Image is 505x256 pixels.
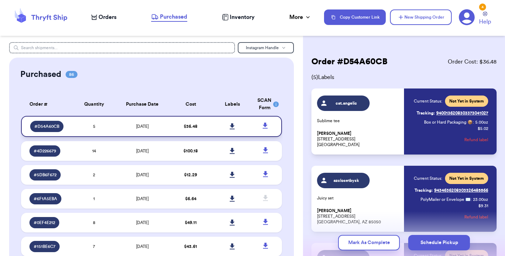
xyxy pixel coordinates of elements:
a: Inventory [222,13,255,21]
span: ( 5 ) Labels [311,73,497,81]
div: More [289,13,311,21]
span: Help [479,18,491,26]
p: Juicy set [317,195,400,201]
a: 4 [459,9,475,25]
span: azclosetbysk [330,178,363,183]
span: Box or Hard Packaging 📦 [424,120,473,124]
input: Search shipments... [9,42,235,53]
span: # D54A60CB [34,124,59,129]
span: : [471,197,472,202]
div: SCAN Form [257,97,274,112]
span: 2 [93,173,95,177]
span: PolyMailer or Envelope ✉️ [420,197,471,202]
a: Purchased [151,13,187,22]
span: Instagram Handle [246,46,279,50]
span: $ 49.11 [185,221,197,225]
span: [DATE] [136,149,149,153]
button: Refund label [464,209,488,225]
span: Not Yet in System [449,98,484,104]
span: [PERSON_NAME] [317,131,351,136]
h2: Purchased [20,69,61,80]
span: # 0EF4E212 [34,220,55,225]
button: Mark As Complete [338,235,400,250]
span: Orders [99,13,116,21]
span: [DATE] [136,221,149,225]
span: # 151BE6C7 [34,244,55,249]
span: Tracking: [415,188,433,193]
button: Refund label [464,132,488,147]
p: $ 9.31 [478,203,488,209]
span: Current Status: [414,176,442,181]
span: 86 [66,71,78,78]
span: cat.angelic [330,100,363,106]
p: [STREET_ADDRESS] [GEOGRAPHIC_DATA] [317,131,400,147]
span: $ 36.48 [184,124,197,129]
div: 4 [479,4,486,11]
span: 5 [93,124,95,129]
span: # 6F1A5EBA [34,196,57,202]
span: [DATE] [136,244,149,249]
span: $ 43.61 [184,244,197,249]
button: Schedule Pickup [408,235,470,250]
span: $ 12.29 [184,173,197,177]
span: 7 [93,244,95,249]
span: 8 [93,221,95,225]
span: Order Cost: $ 36.48 [448,58,497,66]
span: [PERSON_NAME] [317,208,351,214]
span: 23.00 oz [473,197,488,202]
th: Order # [21,93,73,116]
button: New Shipping Order [390,9,452,25]
p: Sublime tee [317,118,400,124]
span: [DATE] [136,124,149,129]
button: Copy Customer Link [324,9,386,25]
span: 14 [92,149,96,153]
span: Not Yet in System [449,176,484,181]
h2: Order # D54A60CB [311,56,388,67]
p: $ 5.02 [478,126,488,131]
span: Inventory [230,13,255,21]
span: Tracking: [417,110,435,116]
span: 5.00 oz [475,119,488,125]
span: # 4D226679 [34,148,56,154]
a: Tracking:9434636208303326485566 [415,185,488,196]
p: [STREET_ADDRESS] [GEOGRAPHIC_DATA], AZ 85050 [317,208,400,225]
th: Labels [211,93,253,116]
th: Cost [170,93,211,116]
th: Purchase Date [115,93,170,116]
th: Quantity [73,93,115,116]
span: [DATE] [136,197,149,201]
span: $ 100.18 [183,149,198,153]
span: [DATE] [136,173,149,177]
span: $ 6.64 [185,197,196,201]
a: Help [479,12,491,26]
span: Purchased [160,13,187,21]
span: : [473,119,474,125]
span: Current Status: [414,98,442,104]
a: Orders [91,13,116,21]
button: Instagram Handle [238,42,294,53]
span: 1 [93,197,95,201]
span: # 5DB6F672 [34,172,56,178]
a: Tracking:9400136208303373041027 [417,107,488,119]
